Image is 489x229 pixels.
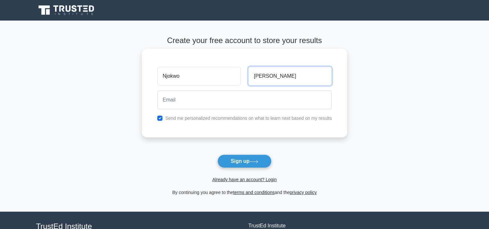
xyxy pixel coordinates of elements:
[212,177,277,182] a: Already have an account? Login
[233,190,275,195] a: terms and conditions
[165,116,332,121] label: Send me personalized recommendations on what to learn next based on my results
[157,91,332,109] input: Email
[157,67,241,85] input: First name
[142,36,347,45] h4: Create your free account to store your results
[138,189,351,196] div: By continuing you agree to the and the
[290,190,317,195] a: privacy policy
[248,67,332,85] input: Last name
[217,154,272,168] button: Sign up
